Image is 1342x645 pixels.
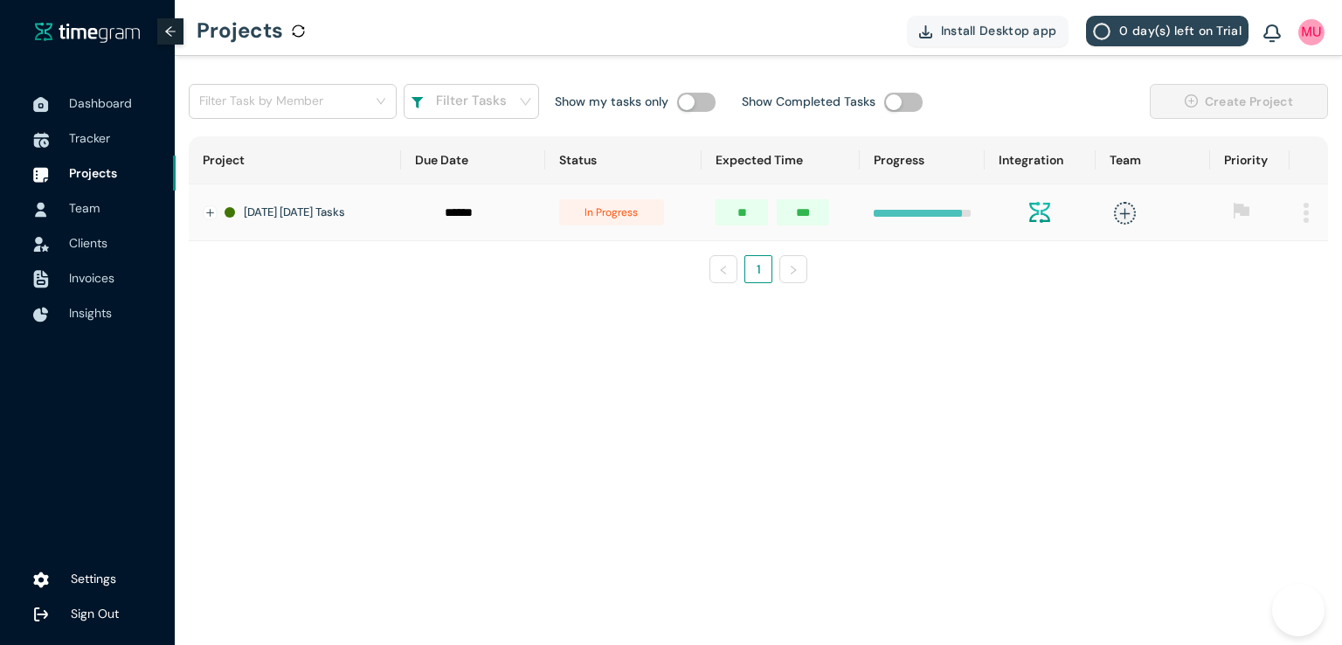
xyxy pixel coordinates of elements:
span: Dashboard [69,95,132,111]
span: Tracker [69,130,110,146]
img: TimeTrackerIcon [33,132,49,148]
button: right [779,255,807,283]
span: left [718,265,729,275]
th: Due Date [401,136,545,184]
span: Insights [69,305,112,321]
img: UserIcon [1298,19,1325,45]
img: DownloadApp [919,25,932,38]
span: Settings [71,571,116,586]
li: 1 [744,255,772,283]
h1: Show Completed Tasks [742,92,875,111]
th: Progress [860,136,985,184]
li: Previous Page [709,255,737,283]
th: Project [189,136,401,184]
iframe: Toggle Customer Support [1272,584,1325,636]
h1: [DATE] [DATE] Tasks [244,204,345,221]
button: 0 day(s) left on Trial [1086,16,1249,46]
span: Projects [69,165,117,181]
span: arrow-left [164,25,176,38]
span: 0 day(s) left on Trial [1119,21,1242,40]
button: Expand row [204,206,218,220]
img: MenuIcon.83052f96084528689178504445afa2f4.svg [1304,203,1309,223]
img: InsightsIcon [33,307,49,322]
h1: Filter Tasks [436,91,507,112]
span: Invoices [69,270,114,286]
span: sync [292,24,305,38]
span: Sign Out [71,606,119,621]
th: Team [1096,136,1211,184]
div: [DATE] [DATE] Tasks [225,204,387,221]
span: in progress [559,199,664,225]
span: Team [69,200,100,216]
button: plus-circleCreate Project [1150,84,1328,119]
h1: Projects [197,4,283,57]
img: filterIcon [411,97,424,109]
a: timegram [35,21,140,43]
img: InvoiceIcon [33,237,49,252]
a: 1 [745,256,771,282]
li: Next Page [779,255,807,283]
img: UserIcon [33,202,49,218]
span: Clients [69,235,107,251]
th: Status [545,136,702,184]
span: flag [1233,202,1250,219]
img: BellIcon [1263,24,1281,44]
img: DashboardIcon [33,97,49,113]
span: Install Desktop app [941,21,1057,40]
img: InvoiceIcon [33,270,49,288]
span: right [788,265,799,275]
th: Expected Time [702,136,859,184]
img: settings.78e04af822cf15d41b38c81147b09f22.svg [33,572,49,589]
img: logOut.ca60ddd252d7bab9102ea2608abe0238.svg [33,607,49,622]
th: Priority [1210,136,1290,184]
img: ProjectIcon [33,167,49,183]
span: plus [1114,202,1136,224]
span: down [519,95,532,108]
button: Install Desktop app [907,16,1069,46]
h1: Show my tasks only [555,92,668,111]
button: left [709,255,737,283]
img: integration [1029,202,1050,223]
img: timegram [35,22,140,43]
th: Integration [985,136,1096,184]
